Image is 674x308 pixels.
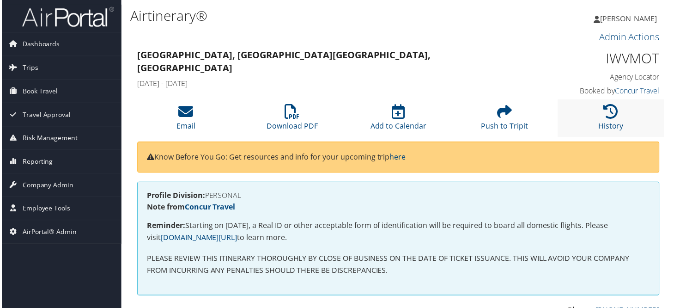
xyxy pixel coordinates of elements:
a: here [390,153,406,163]
a: Concur Travel [616,86,661,96]
a: Add to Calendar [370,110,427,132]
span: Reporting [21,151,51,174]
a: Concur Travel [184,203,235,213]
h4: PERSONAL [146,192,651,200]
span: AirPortal® Admin [21,222,75,245]
p: PLEASE REVIEW THIS ITINERARY THOROUGHLY BY CLOSE OF BUSINESS ON THE DATE OF TICKET ISSUANCE. THIS... [146,254,651,277]
span: Trips [21,56,36,80]
a: Admin Actions [601,31,661,43]
a: Email [176,110,194,132]
h1: Airtinerary® [129,6,488,25]
a: [DOMAIN_NAME][URL] [160,234,237,244]
p: Know Before You Go: Get resources and info for your upcoming trip [146,152,651,164]
h4: Agency Locator [540,72,662,82]
span: Travel Approval [21,104,69,127]
a: Download PDF [266,110,317,132]
a: [PERSON_NAME] [595,5,668,32]
span: Dashboards [21,33,58,56]
span: [PERSON_NAME] [601,13,659,24]
h4: Booked by [540,86,662,96]
strong: Profile Division: [146,191,204,201]
strong: Reminder: [146,222,184,232]
h1: IWVMOT [540,49,662,68]
a: History [600,110,625,132]
a: Push to Tripit [482,110,529,132]
p: Starting on [DATE], a Real ID or other acceptable form of identification will be required to boar... [146,221,651,245]
span: Book Travel [21,80,56,103]
img: airportal-logo.png [20,6,113,28]
span: Employee Tools [21,198,69,221]
h4: [DATE] - [DATE] [136,79,527,89]
strong: Note from [146,203,235,213]
span: Risk Management [21,127,76,150]
strong: [GEOGRAPHIC_DATA], [GEOGRAPHIC_DATA] [GEOGRAPHIC_DATA], [GEOGRAPHIC_DATA] [136,49,431,74]
span: Company Admin [21,174,72,197]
